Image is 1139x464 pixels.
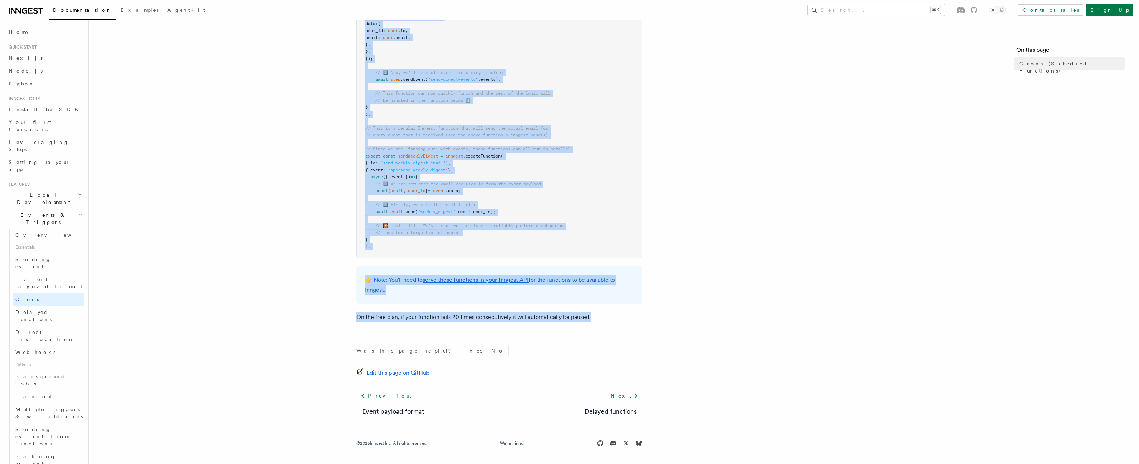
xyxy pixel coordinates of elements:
span: Home [9,29,29,36]
span: // be handled in the function below ⬇️ [375,98,471,103]
span: ( [415,209,418,214]
span: Edit this page on GitHub [366,368,430,378]
span: } [365,105,368,110]
span: Local Development [6,191,78,206]
span: user_id [365,28,383,33]
span: : [375,21,378,26]
span: // 🎇 That's it! - We've used two functions to reliably perform a scheduled [375,223,563,228]
span: , [368,42,370,47]
a: Your first Functions [6,116,84,136]
span: sendWeeklyDigest [398,154,438,159]
span: .id [398,28,405,33]
span: Event payload format [15,276,83,289]
button: Local Development [6,189,84,209]
span: event [433,188,445,193]
span: Next.js [9,55,43,61]
a: Contact sales [1018,4,1083,16]
span: }; [365,49,370,54]
span: Crons (Scheduled Functions) [1019,60,1125,74]
span: user_id); [473,209,495,214]
a: Delayed functions [13,306,84,326]
span: Events & Triggers [6,211,78,226]
a: Python [6,77,84,90]
span: ( [501,154,503,159]
span: , [455,209,458,214]
span: : [375,160,378,165]
span: AgentKit [167,7,205,13]
a: serve these functions in your Inngest API [423,276,529,283]
span: inngest [445,154,463,159]
a: Documentation [49,2,116,20]
a: Sending events [13,253,84,273]
span: user [388,28,398,33]
span: Fan out [15,394,52,399]
span: } [445,160,448,165]
span: // 3️⃣ We can now grab the email and user id from the event payload [375,181,541,186]
span: Direct invocation [15,329,74,342]
a: Edit this page on GitHub [356,368,430,378]
span: , [403,188,405,193]
span: // This is a regular Inngest function that will send the actual email for [365,126,548,131]
span: = [440,154,443,159]
a: Examples [116,2,163,19]
span: ( [425,77,428,82]
span: Inngest tour [6,96,40,101]
span: Overview [15,232,89,238]
span: Your first Functions [9,119,51,132]
span: // 2️⃣ Now, we'll send all events in a single batch: [375,70,503,75]
span: await [375,77,388,82]
span: events); [480,77,501,82]
span: const [375,188,388,193]
span: Sending events from functions [15,426,69,446]
span: , [448,160,450,165]
span: } [365,42,368,47]
span: { [378,21,380,26]
span: // Since we are "fanning out" with events, these functions can all run in parallel [365,146,571,151]
span: Quick start [6,44,37,50]
a: We're hiring! [500,440,524,446]
button: Toggle dark mode [989,6,1006,14]
span: const [383,154,395,159]
span: // This function can now quickly finish and the rest of the logic will [375,91,551,96]
span: } [365,237,368,242]
a: Fan out [13,390,84,403]
span: email [390,209,403,214]
a: Event payload format [13,273,84,293]
span: async [370,174,383,179]
span: .data; [445,188,460,193]
span: }); [365,56,373,61]
p: 👉 Note: You'll need to for the functions to be available to Inngest. [365,275,634,295]
span: { event [365,168,383,173]
button: Search...⌘K [808,4,945,16]
span: // every event that is received (see the above function's inngest.send()) [365,133,548,138]
span: .send [403,209,415,214]
span: user [383,35,393,40]
span: email [390,188,403,193]
h4: On this page [1016,46,1125,57]
span: { [415,174,418,179]
a: Multiple triggers & wildcards [13,403,84,423]
a: Setting up your app [6,156,84,176]
span: Background jobs [15,374,66,386]
a: Node.js [6,64,84,77]
span: ({ event }) [383,174,410,179]
span: , [405,28,408,33]
span: // task for a large list of users! [375,230,460,235]
span: Patterns [13,359,84,370]
span: data [365,21,375,26]
span: , [408,35,410,40]
a: Overview [13,229,84,241]
a: Install the SDK [6,103,84,116]
span: .sendEvent [400,77,425,82]
a: Next.js [6,51,84,64]
button: No [487,345,508,356]
a: Delayed functions [585,406,637,416]
a: Sending events from functions [13,423,84,450]
span: "send-digest-events" [428,77,478,82]
a: Crons (Scheduled Functions) [1016,57,1125,77]
a: Direct invocation [13,326,84,346]
span: Setting up your app [9,159,70,172]
span: Webhooks [15,349,55,355]
p: On the free plan, if your function fails 20 times consecutively it will automatically be paused. [356,312,642,322]
a: Sign Up [1086,4,1133,16]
